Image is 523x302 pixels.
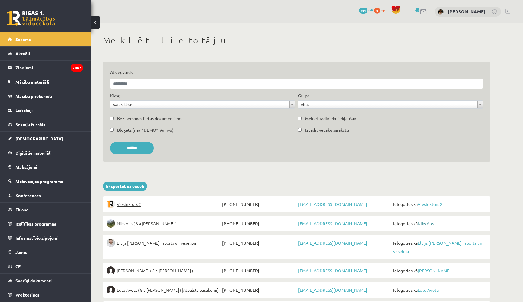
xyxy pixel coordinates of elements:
[359,8,373,12] a: 401 mP
[221,266,297,275] span: [PHONE_NUMBER]
[8,259,83,273] a: CE
[298,201,367,207] a: [EMAIL_ADDRESS][DOMAIN_NAME]
[15,79,49,85] span: Mācību materiāli
[107,239,221,247] a: Elvijs [PERSON_NAME] - sports un veselība
[298,287,367,293] a: [EMAIL_ADDRESS][DOMAIN_NAME]
[117,266,193,275] span: [PERSON_NAME] ( 8.a [PERSON_NAME] )
[221,219,297,228] span: [PHONE_NUMBER]
[107,219,115,228] img: Niks Āns
[8,160,83,174] a: Maksājumi
[15,122,45,127] span: Sekmju žurnāls
[15,51,30,56] span: Aktuāli
[374,8,380,14] span: 0
[8,146,83,160] a: Digitālie materiāli
[15,178,63,184] span: Motivācijas programma
[117,239,196,247] span: Elvijs [PERSON_NAME] - sports un veselība
[298,92,310,99] label: Grupa:
[71,64,83,72] i: 2047
[15,150,51,156] span: Digitālie materiāli
[392,200,487,208] span: Ielogoties kā
[374,8,388,12] a: 0 xp
[298,221,367,226] a: [EMAIL_ADDRESS][DOMAIN_NAME]
[107,266,221,275] a: [PERSON_NAME] ( 8.a [PERSON_NAME] )
[107,286,221,294] a: Lote Avota ( 8.a [PERSON_NAME] ) [Atbalsta pasākumi]
[448,8,485,14] a: [PERSON_NAME]
[392,219,487,228] span: Ielogoties kā
[15,37,31,42] span: Sākums
[15,93,52,99] span: Mācību priekšmeti
[110,69,483,75] label: Atslēgvārds:
[368,8,373,12] span: mP
[418,201,442,207] a: Vieslektors 2
[15,136,63,141] span: [DEMOGRAPHIC_DATA]
[392,239,487,255] span: Ielogoties kā
[117,127,173,133] label: Bloķēts (nav *DEMO*, Arhīvs)
[305,127,349,133] label: Izvadīt vecāku sarakstu
[15,292,40,297] span: Proktorings
[8,188,83,202] a: Konferences
[8,132,83,146] a: [DEMOGRAPHIC_DATA]
[8,103,83,117] a: Lietotāji
[8,288,83,302] a: Proktorings
[221,200,297,208] span: [PHONE_NUMBER]
[418,287,439,293] a: Lote Avota
[8,245,83,259] a: Jumis
[103,182,147,191] a: Eksportēt uz exceli
[418,268,451,273] a: [PERSON_NAME]
[298,268,367,273] a: [EMAIL_ADDRESS][DOMAIN_NAME]
[221,239,297,247] span: [PHONE_NUMBER]
[15,61,83,75] legend: Ziņojumi
[15,278,52,283] span: Svarīgi dokumenti
[8,217,83,231] a: Izglītības programas
[103,35,490,46] h1: Meklēt lietotāju
[8,274,83,288] a: Svarīgi dokumenti
[15,108,33,113] span: Lietotāji
[392,286,487,294] span: Ielogoties kā
[15,249,27,255] span: Jumis
[8,231,83,245] a: Informatīvie ziņojumi
[107,219,221,228] a: Niks Āns ( 8.a [PERSON_NAME] )
[117,219,176,228] span: Niks Āns ( 8.a [PERSON_NAME] )
[107,266,115,275] img: Endijs Antonovs
[8,203,83,217] a: Eklase
[15,264,21,269] span: CE
[8,174,83,188] a: Motivācijas programma
[107,286,115,294] img: Lote Avota
[117,115,182,122] label: Bez personas lietas dokumentiem
[301,101,475,108] span: Visas
[15,160,83,174] legend: Maksājumi
[8,117,83,131] a: Sekmju žurnāls
[15,235,58,241] span: Informatīvie ziņojumi
[7,11,55,26] a: Rīgas 1. Tālmācības vidusskola
[8,89,83,103] a: Mācību priekšmeti
[117,286,218,294] span: Lote Avota ( 8.a [PERSON_NAME] ) [Atbalsta pasākumi]
[393,240,482,254] a: Elvijs [PERSON_NAME] - sports un veselība
[438,9,444,15] img: Ivo Čapiņš
[15,221,56,226] span: Izglītības programas
[107,200,221,208] a: Vieslektors 2
[15,207,28,212] span: Eklase
[110,92,121,99] label: Klase:
[8,47,83,60] a: Aktuāli
[418,221,434,226] a: Niks Āns
[8,61,83,75] a: Ziņojumi2047
[8,75,83,89] a: Mācību materiāli
[15,193,41,198] span: Konferences
[359,8,367,14] span: 401
[221,286,297,294] span: [PHONE_NUMBER]
[110,101,295,108] a: 8.a JK klase
[8,32,83,46] a: Sākums
[107,200,115,208] img: Vieslektors 2
[305,115,359,122] label: Meklēt radinieku iekļaušanu
[298,101,483,108] a: Visas
[298,240,367,246] a: [EMAIL_ADDRESS][DOMAIN_NAME]
[107,239,115,247] img: Elvijs Antonišķis - sports un veselība
[113,101,287,108] span: 8.a JK klase
[117,200,141,208] span: Vieslektors 2
[392,266,487,275] span: Ielogoties kā
[381,8,385,12] span: xp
